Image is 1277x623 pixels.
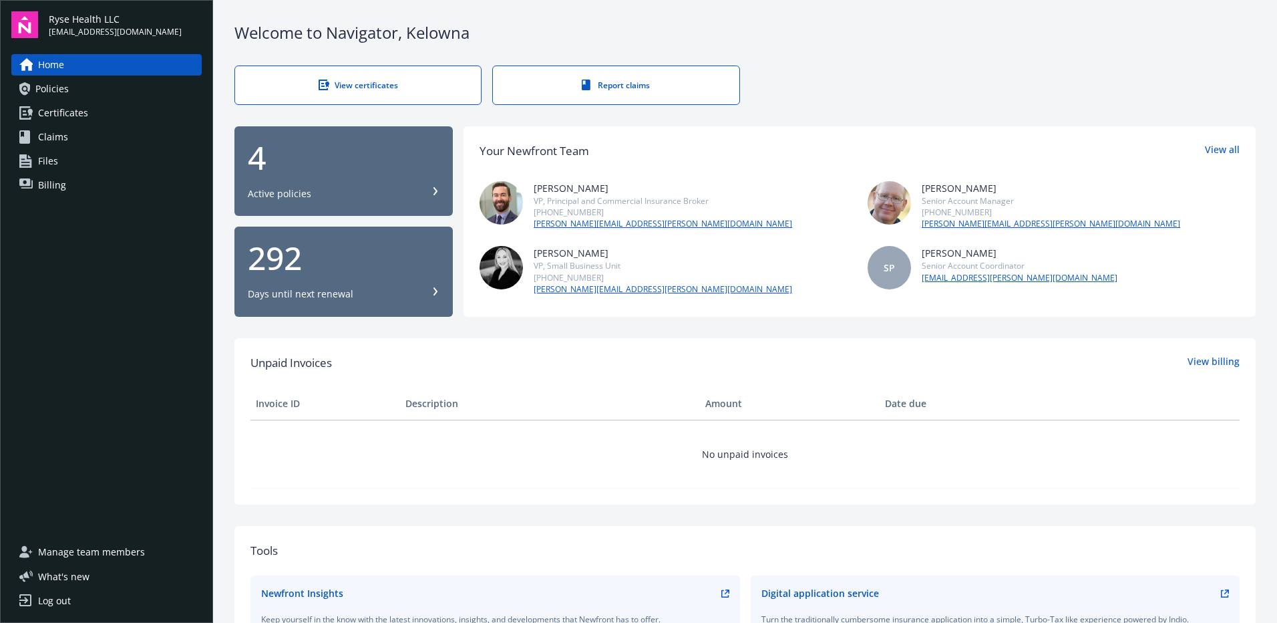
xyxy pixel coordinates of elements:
span: Claims [38,126,68,148]
a: Certificates [11,102,202,124]
div: 4 [248,142,439,174]
button: 4Active policies [234,126,453,217]
div: Newfront Insights [261,586,343,600]
span: Policies [35,78,69,100]
img: photo [480,181,523,225]
span: What ' s new [38,570,89,584]
span: Manage team members [38,541,145,563]
a: Manage team members [11,541,202,563]
span: Files [38,150,58,172]
div: [PHONE_NUMBER] [534,207,792,218]
a: Billing [11,174,202,196]
a: Home [11,54,202,76]
img: photo [868,181,911,225]
div: Digital application service [761,586,879,600]
td: No unpaid invoices [250,420,1240,488]
div: Senior Account Manager [922,195,1180,207]
button: Ryse Health LLC[EMAIL_ADDRESS][DOMAIN_NAME] [49,11,202,38]
div: Your Newfront Team [480,142,589,160]
div: Log out [38,590,71,612]
span: SP [884,261,895,275]
div: [PHONE_NUMBER] [534,272,792,283]
div: Report claims [520,80,712,91]
div: Senior Account Coordinator [922,260,1117,271]
span: Unpaid Invoices [250,354,332,372]
th: Description [400,388,700,420]
div: VP, Small Business Unit [534,260,792,271]
div: Days until next renewal [248,287,353,301]
a: Policies [11,78,202,100]
div: Active policies [248,187,311,201]
div: 292 [248,242,439,274]
div: VP, Principal and Commercial Insurance Broker [534,195,792,207]
button: What's new [11,570,111,584]
th: Amount [700,388,880,420]
img: navigator-logo.svg [11,11,38,38]
img: photo [480,246,523,289]
div: [PERSON_NAME] [922,246,1117,260]
a: View all [1205,142,1240,160]
a: [PERSON_NAME][EMAIL_ADDRESS][PERSON_NAME][DOMAIN_NAME] [534,283,792,295]
a: View certificates [234,66,482,105]
a: Files [11,150,202,172]
span: Ryse Health LLC [49,12,182,26]
div: View certificates [262,80,454,91]
div: [PERSON_NAME] [534,246,792,260]
a: [PERSON_NAME][EMAIL_ADDRESS][PERSON_NAME][DOMAIN_NAME] [922,218,1180,230]
span: Certificates [38,102,88,124]
div: [PERSON_NAME] [534,181,792,195]
a: [EMAIL_ADDRESS][PERSON_NAME][DOMAIN_NAME] [922,272,1117,284]
span: [EMAIL_ADDRESS][DOMAIN_NAME] [49,26,182,38]
span: Billing [38,174,66,196]
a: Claims [11,126,202,148]
div: [PERSON_NAME] [922,181,1180,195]
button: 292Days until next renewal [234,227,453,317]
div: [PHONE_NUMBER] [922,207,1180,218]
a: View billing [1188,354,1240,372]
th: Invoice ID [250,388,400,420]
span: Home [38,54,64,76]
div: Tools [250,542,1240,559]
div: Welcome to Navigator , Kelowna [234,21,1256,44]
a: [PERSON_NAME][EMAIL_ADDRESS][PERSON_NAME][DOMAIN_NAME] [534,218,792,230]
a: Report claims [492,66,739,105]
th: Date due [880,388,1029,420]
